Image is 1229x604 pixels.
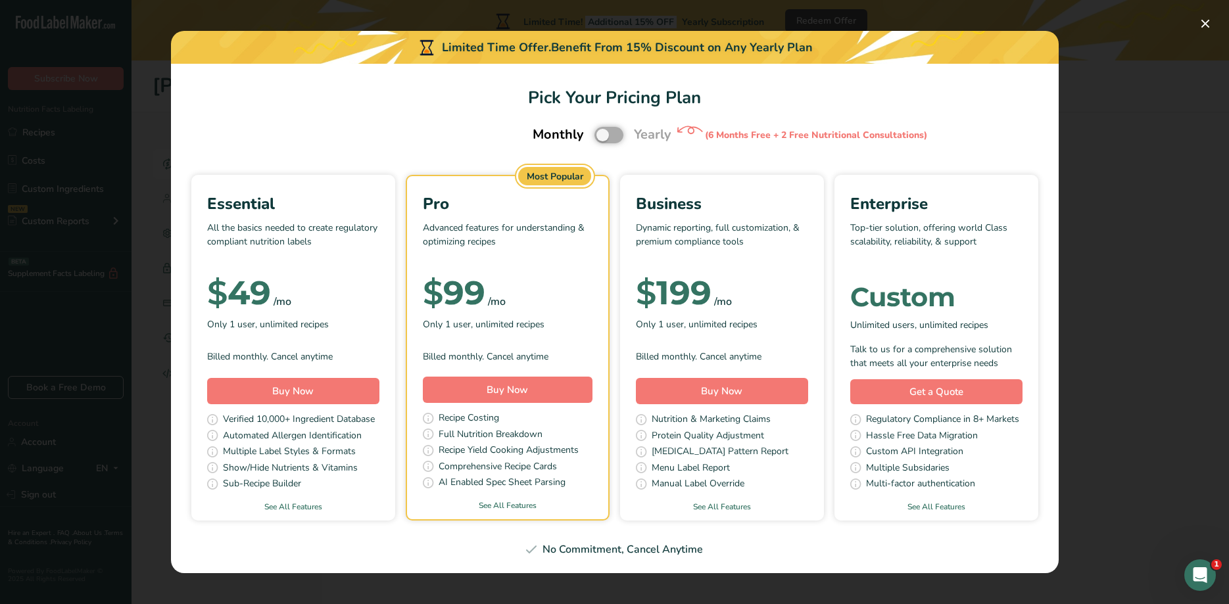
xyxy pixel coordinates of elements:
[714,294,732,310] div: /mo
[207,192,379,216] div: Essential
[1211,559,1222,570] span: 1
[850,379,1023,405] a: Get a Quote
[423,280,485,306] div: 99
[866,429,978,445] span: Hassle Free Data Migration
[191,501,395,513] a: See All Features
[423,273,443,313] span: $
[423,221,592,260] p: Advanced features for understanding & optimizing recipes
[636,317,758,331] span: Only 1 user, unlimited recipes
[850,284,1023,310] div: Custom
[850,221,1023,260] p: Top-tier solution, offering world Class scalability, reliability, & support
[652,461,730,477] span: Menu Label Report
[439,443,579,459] span: Recipe Yield Cooking Adjustments
[636,280,711,306] div: 199
[488,294,506,310] div: /mo
[423,317,544,331] span: Only 1 user, unlimited recipes
[636,192,808,216] div: Business
[909,384,963,400] span: Get a Quote
[223,429,362,445] span: Automated Allergen Identification
[866,461,950,477] span: Multiple Subsidaries
[439,475,566,492] span: AI Enabled Spec Sheet Parsing
[207,317,329,331] span: Only 1 user, unlimited recipes
[850,192,1023,216] div: Enterprise
[223,461,358,477] span: Show/Hide Nutrients & Vitamins
[518,167,592,185] div: Most Popular
[423,377,592,403] button: Buy Now
[850,318,988,332] span: Unlimited users, unlimited recipes
[866,412,1019,429] span: Regulatory Compliance in 8+ Markets
[439,459,557,476] span: Comprehensive Recipe Cards
[171,31,1059,64] div: Limited Time Offer.
[652,476,744,493] span: Manual Label Override
[620,501,824,513] a: See All Features
[207,378,379,404] button: Buy Now
[551,39,813,57] div: Benefit From 15% Discount on Any Yearly Plan
[272,384,314,398] span: Buy Now
[207,350,379,363] div: Billed monthly. Cancel anytime
[223,476,301,493] span: Sub-Recipe Builder
[274,294,291,310] div: /mo
[533,125,584,145] span: Monthly
[207,221,379,260] p: All the basics needed to create regulatory compliant nutrition labels
[439,411,499,427] span: Recipe Costing
[866,444,963,461] span: Custom API Integration
[407,499,608,511] a: See All Features
[652,444,788,461] span: [MEDICAL_DATA] Pattern Report
[705,128,927,142] div: (6 Months Free + 2 Free Nutritional Consultations)
[223,444,356,461] span: Multiple Label Styles & Formats
[423,350,592,363] div: Billed monthly. Cancel anytime
[866,476,975,493] span: Multi-factor authentication
[207,280,271,306] div: 49
[634,125,671,145] span: Yearly
[187,542,1043,557] div: No Commitment, Cancel Anytime
[834,501,1038,513] a: See All Features
[636,350,808,363] div: Billed monthly. Cancel anytime
[439,427,542,444] span: Full Nutrition Breakdown
[636,378,808,404] button: Buy Now
[701,384,742,398] span: Buy Now
[636,221,808,260] p: Dynamic reporting, full customization, & premium compliance tools
[636,273,656,313] span: $
[1184,559,1216,591] iframe: Intercom live chat
[652,429,764,445] span: Protein Quality Adjustment
[187,85,1043,110] h1: Pick Your Pricing Plan
[487,383,528,396] span: Buy Now
[423,192,592,216] div: Pro
[850,342,1023,370] div: Talk to us for a comprehensive solution that meets all your enterprise needs
[207,273,228,313] span: $
[652,412,771,429] span: Nutrition & Marketing Claims
[223,412,375,429] span: Verified 10,000+ Ingredient Database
